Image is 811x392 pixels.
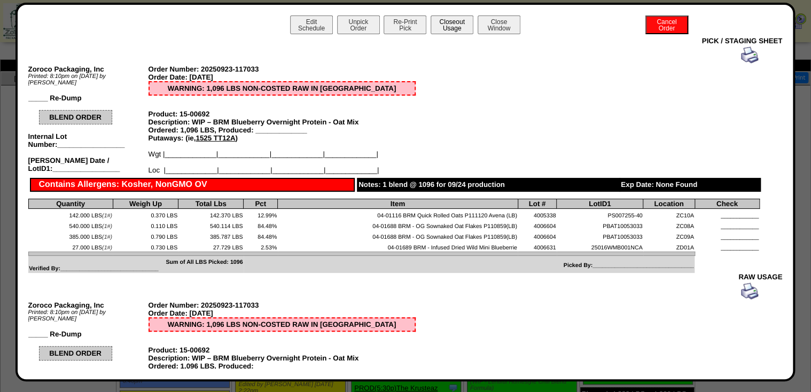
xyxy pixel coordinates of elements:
[290,15,333,34] button: EditSchedule
[28,330,149,338] div: _____ Re-Dump
[113,209,178,219] td: 0.370 LBS
[149,309,416,317] div: Order Date: [DATE]
[695,209,759,219] td: ____________
[244,209,278,219] td: 12.99%
[695,219,759,230] td: ____________
[178,199,244,209] th: Total Lbs
[643,209,695,219] td: ZC10A
[741,46,758,64] img: print.gif
[557,230,643,241] td: PBAT10053033
[149,81,416,96] div: WARNING: 1,096 LBS NON-COSTED RAW IN [GEOGRAPHIC_DATA]
[643,241,695,252] td: ZD01A
[28,199,113,209] th: Quantity
[149,317,416,332] div: WARNING: 1,096 LBS NON-COSTED RAW IN [GEOGRAPHIC_DATA]
[557,219,643,230] td: PBAT10053033
[643,199,695,209] th: Location
[113,230,178,241] td: 0.790 LBS
[645,15,688,34] button: CancelOrder
[149,354,416,362] div: Description: WIP – BRM Blueberry Overnight Protein - Oat Mix
[337,15,380,34] button: UnpickOrder
[518,241,557,252] td: 4006631
[102,245,112,251] span: (1#)
[28,369,149,385] div: Internal Lot Number:_________________
[244,230,278,241] td: 84.48%
[619,178,761,192] div: Exp Date: None Found
[178,241,244,252] td: 27.729 LBS
[557,241,643,252] td: 25016WMB001NCA
[196,134,235,142] u: 1525 TT12A
[695,199,759,209] th: Check
[149,65,416,73] div: Order Number: 20250923-117033
[149,126,416,134] div: Ordered: 1,096 LBS, Produced: _____________
[113,219,178,230] td: 0.110 LBS
[149,362,416,370] div: Ordered: 1,096 LBS, Produced: _____________
[28,301,149,309] div: Zoroco Packaging, Inc
[518,219,557,230] td: 4006604
[518,230,557,241] td: 4006604
[278,241,518,252] td: 04-01689 BRM - Infused Dried Wild Mini Blueberrie
[28,94,149,102] div: _____ Re-Dump
[557,199,643,209] th: LotID1
[28,156,149,173] div: [PERSON_NAME] Date / LotID1:_________________
[518,209,557,219] td: 4005338
[384,15,426,34] button: Re-PrintPick
[695,241,759,252] td: ____________
[30,178,355,192] div: Contains Allergens: Kosher, NonGMO OV
[28,255,244,272] td: Sum of All LBS Picked: 1096
[244,199,278,209] th: Pct
[29,265,243,272] div: Verified By:_______________________________
[557,209,643,219] td: PS007255-40
[113,241,178,252] td: 0.730 LBS
[695,230,759,241] td: ____________
[278,199,518,209] th: Item
[28,309,149,322] div: Printed: 8:10pm on [DATE] by [PERSON_NAME]
[478,15,520,34] button: CloseWindow
[244,255,695,272] td: Picked By:________________________________
[244,219,278,230] td: 84.48%
[178,230,244,241] td: 385.787 LBS
[28,219,113,230] td: 540.000 LBS
[28,209,113,219] td: 142.000 LBS
[28,132,149,148] div: Internal Lot Number:_________________
[39,110,112,124] div: BLEND ORDER
[643,230,695,241] td: ZC09A
[28,273,783,281] div: RAW USAGE
[178,209,244,219] td: 142.370 LBS
[149,301,416,309] div: Order Number: 20250923-117033
[278,230,518,241] td: 04-01688 BRM - OG Sownaked Oat Flakes P110859(LB)
[278,209,518,219] td: 04-01116 BRM Quick Rolled Oats P111120 Avena (LB)
[28,230,113,241] td: 385.000 LBS
[113,199,178,209] th: Weigh Up
[149,134,416,142] div: Putaways: (ie, )
[149,73,416,81] div: Order Date: [DATE]
[28,73,149,86] div: Printed: 8:10pm on [DATE] by [PERSON_NAME]
[102,234,112,240] span: (1#)
[178,219,244,230] td: 540.114 LBS
[28,241,113,252] td: 27.000 LBS
[28,37,783,45] div: PICK / STAGING SHEET
[149,346,416,354] div: Product: 15-00692
[102,223,112,230] span: (1#)
[357,178,620,192] div: Notes: 1 blend @ 1096 for 09/24 production
[741,283,758,300] img: print.gif
[431,15,473,34] button: CloseoutUsage
[477,24,521,32] a: CloseWindow
[518,199,557,209] th: Lot #
[149,150,416,174] div: Wgt |_____________|_____________|_____________|_____________| Loc |_____________|_____________|__...
[149,110,416,118] div: Product: 15-00692
[39,346,112,360] div: BLEND ORDER
[149,118,416,126] div: Description: WIP – BRM Blueberry Overnight Protein - Oat Mix
[244,241,278,252] td: 2.53%
[102,213,112,219] span: (1#)
[278,219,518,230] td: 04-01688 BRM - OG Sownaked Oat Flakes P110859(LB)
[643,219,695,230] td: ZC08A
[28,65,149,73] div: Zoroco Packaging, Inc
